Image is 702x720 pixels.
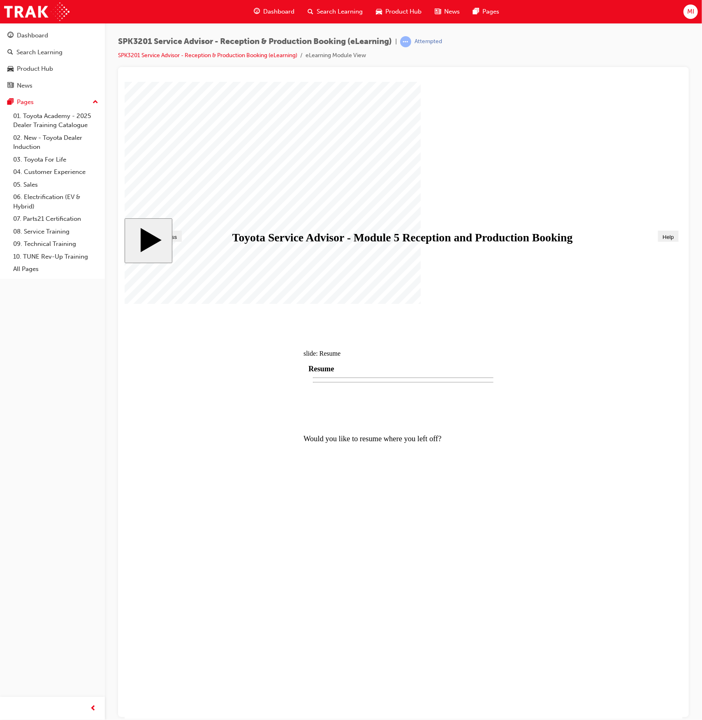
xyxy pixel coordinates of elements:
[301,3,369,20] a: search-iconSearch Learning
[3,61,102,76] a: Product Hub
[428,3,466,20] a: news-iconNews
[466,3,506,20] a: pages-iconPages
[7,65,14,73] span: car-icon
[317,7,363,16] span: Search Learning
[3,95,102,110] button: Pages
[90,704,97,714] span: prev-icon
[683,5,698,19] button: MI
[10,250,102,263] a: 10. TUNE Rev-Up Training
[17,31,48,40] div: Dashboard
[16,48,63,57] div: Search Learning
[263,7,294,16] span: Dashboard
[93,97,98,108] span: up-icon
[10,238,102,250] a: 09. Technical Training
[10,110,102,132] a: 01. Toyota Academy - 2025 Dealer Training Catalogue
[17,97,34,107] div: Pages
[10,153,102,166] a: 03. Toyota For Life
[435,7,441,17] span: news-icon
[395,37,397,46] span: |
[179,353,378,362] p: Would you like to resume where you left off?
[17,64,53,74] div: Product Hub
[369,3,428,20] a: car-iconProduct Hub
[7,82,14,90] span: news-icon
[10,166,102,178] a: 04. Customer Experience
[444,7,460,16] span: News
[3,78,102,93] a: News
[10,225,102,238] a: 08. Service Training
[415,38,442,46] div: Attempted
[7,99,14,106] span: pages-icon
[247,3,301,20] a: guage-iconDashboard
[376,7,382,17] span: car-icon
[118,52,297,59] a: SPK3201 Service Advisor - Reception & Production Booking (eLearning)
[10,132,102,153] a: 02. New - Toyota Dealer Induction
[118,37,392,46] span: SPK3201 Service Advisor - Reception & Production Booking (eLearning)
[4,2,70,21] img: Trak
[10,213,102,225] a: 07. Parts21 Certification
[473,7,479,17] span: pages-icon
[184,283,210,291] span: Resume
[17,81,32,90] div: News
[308,7,313,17] span: search-icon
[10,263,102,275] a: All Pages
[10,178,102,191] a: 05. Sales
[7,32,14,39] span: guage-icon
[482,7,499,16] span: Pages
[179,268,378,275] div: slide: Resume
[3,45,102,60] a: Search Learning
[687,7,694,16] span: MI
[10,191,102,213] a: 06. Electrification (EV & Hybrid)
[254,7,260,17] span: guage-icon
[7,49,13,56] span: search-icon
[400,36,411,47] span: learningRecordVerb_ATTEMPT-icon
[3,28,102,43] a: Dashboard
[385,7,422,16] span: Product Hub
[3,26,102,95] button: DashboardSearch LearningProduct HubNews
[306,51,366,60] li: eLearning Module View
